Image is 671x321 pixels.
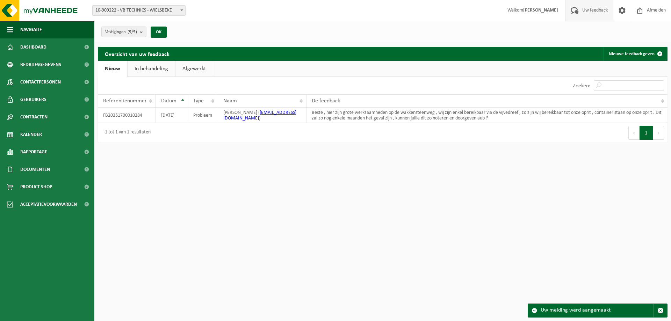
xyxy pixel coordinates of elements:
[105,27,137,37] span: Vestigingen
[20,196,77,213] span: Acceptatievoorwaarden
[98,108,156,123] td: FB20251700010284
[20,126,42,143] span: Kalender
[653,126,664,140] button: Next
[306,108,668,123] td: Beste , hier zijn grote werkzaamheden op de wakkensteenweg , wij zijn enkel bereikbaar via de vij...
[98,47,176,60] h2: Overzicht van uw feedback
[93,6,185,15] span: 10-909222 - VB TECHNICS - WIELSBEKE
[218,108,306,123] td: [PERSON_NAME] ( )
[223,98,237,104] span: Naam
[128,61,175,77] a: In behandeling
[573,83,590,89] label: Zoeken:
[312,98,340,104] span: De feedback
[20,56,61,73] span: Bedrijfsgegevens
[523,8,558,13] strong: [PERSON_NAME]
[640,126,653,140] button: 1
[223,110,296,121] a: [EMAIL_ADDRESS][DOMAIN_NAME]
[20,21,42,38] span: Navigatie
[20,38,46,56] span: Dashboard
[20,108,48,126] span: Contracten
[20,73,61,91] span: Contactpersonen
[161,98,176,104] span: Datum
[541,304,654,317] div: Uw melding werd aangemaakt
[175,61,213,77] a: Afgewerkt
[101,27,146,37] button: Vestigingen(5/5)
[151,27,167,38] button: OK
[98,61,127,77] a: Nieuw
[188,108,218,123] td: Probleem
[103,98,147,104] span: Referentienummer
[101,126,151,139] div: 1 tot 1 van 1 resultaten
[20,91,46,108] span: Gebruikers
[628,126,640,140] button: Previous
[128,30,137,34] count: (5/5)
[92,5,186,16] span: 10-909222 - VB TECHNICS - WIELSBEKE
[156,108,188,123] td: [DATE]
[20,161,50,178] span: Documenten
[20,178,52,196] span: Product Shop
[193,98,204,104] span: Type
[603,47,667,61] a: Nieuwe feedback geven
[20,143,47,161] span: Rapportage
